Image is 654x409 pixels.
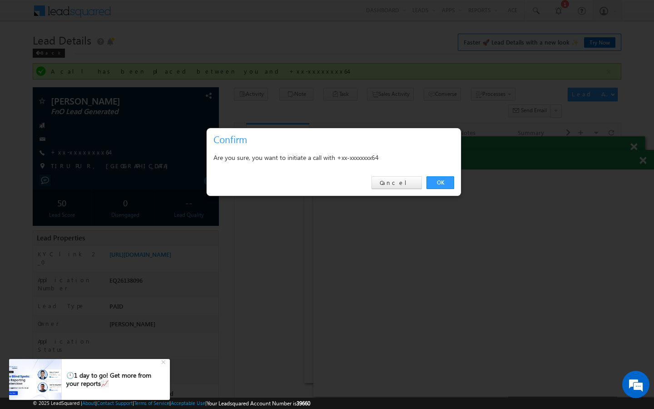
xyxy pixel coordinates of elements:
div: 🕛1 day to go! Get more from your reports📈 [66,371,160,388]
img: pictures [9,359,61,400]
a: OK [426,176,454,189]
a: Contact Support [97,400,133,406]
span: © 2025 LeadSquared | | | | | [33,399,310,408]
a: Acceptable Use [171,400,205,406]
a: About [82,400,95,406]
a: Cancel [372,176,422,189]
span: 39660 [297,400,310,407]
div: Are you sure, you want to initiate a call with +xx-xxxxxxxx64 [213,152,454,163]
div: + [159,356,170,367]
span: Your Leadsquared Account Number is [207,400,310,407]
a: Terms of Service [134,400,169,406]
h3: Confirm [213,131,458,147]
